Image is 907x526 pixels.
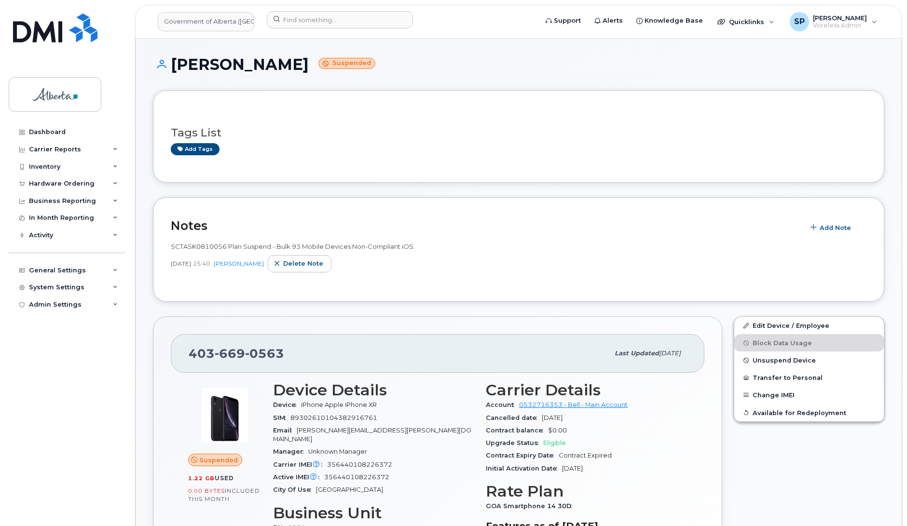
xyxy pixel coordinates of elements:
[273,461,327,468] span: Carrier IMEI
[548,427,567,434] span: $0.00
[171,259,191,268] span: [DATE]
[486,502,577,510] span: GOA Smartphone 14 30D
[820,223,851,232] span: Add Note
[734,351,884,369] button: Unsuspend Device
[188,475,215,482] span: 1.22 GB
[188,487,225,494] span: 0.00 Bytes
[153,56,884,73] h1: [PERSON_NAME]
[273,401,301,408] span: Device
[734,334,884,351] button: Block Data Usage
[659,350,681,357] span: [DATE]
[486,427,548,434] span: Contract balance
[171,127,866,139] h3: Tags List
[804,219,859,236] button: Add Note
[199,456,238,465] span: Suspended
[734,386,884,404] button: Change IMEI
[196,386,254,444] img: image20231002-3703462-1qb80zy.jpeg
[753,357,816,364] span: Unsuspend Device
[273,381,474,399] h3: Device Details
[273,448,308,455] span: Manager
[324,473,389,481] span: 356440108226372
[316,486,383,493] span: [GEOGRAPHIC_DATA]
[734,317,884,334] a: Edit Device / Employee
[615,350,659,357] span: Last updated
[301,401,377,408] span: iPhone Apple iPhone XR
[562,465,583,472] span: [DATE]
[486,414,542,421] span: Cancelled date
[290,414,377,421] span: 89302610104382916761
[308,448,367,455] span: Unknown Manager
[171,243,415,250] span: SCTASK0810056 Plan Suspend - Bulk 93 Mobile Devices Non-Compliant iOS.
[215,474,234,482] span: used
[273,427,297,434] span: Email
[268,255,331,272] button: Delete note
[273,473,324,481] span: Active IMEI
[486,483,687,500] h3: Rate Plan
[486,465,562,472] span: Initial Activation Date
[171,218,799,233] h2: Notes
[171,143,220,155] a: Add tags
[734,369,884,386] button: Transfer to Personal
[273,504,474,522] h3: Business Unit
[189,346,284,361] span: 403
[542,414,563,421] span: [DATE]
[214,260,264,267] a: [PERSON_NAME]
[486,401,519,408] span: Account
[245,346,284,361] span: 0563
[193,259,210,268] span: 15:40
[283,259,323,268] span: Delete note
[486,381,687,399] h3: Carrier Details
[559,452,612,459] span: Contract Expired
[753,409,846,416] span: Available for Redeployment
[273,414,290,421] span: SIM
[273,486,316,493] span: City Of Use
[486,452,559,459] span: Contract Expiry Date
[486,439,543,446] span: Upgrade Status
[215,346,245,361] span: 669
[543,439,566,446] span: Eligible
[519,401,628,408] a: 0532716353 - Bell - Main Account
[734,404,884,421] button: Available for Redeployment
[327,461,392,468] span: 356440108226372
[318,58,375,69] small: Suspended
[273,427,471,443] span: [PERSON_NAME][EMAIL_ADDRESS][PERSON_NAME][DOMAIN_NAME]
